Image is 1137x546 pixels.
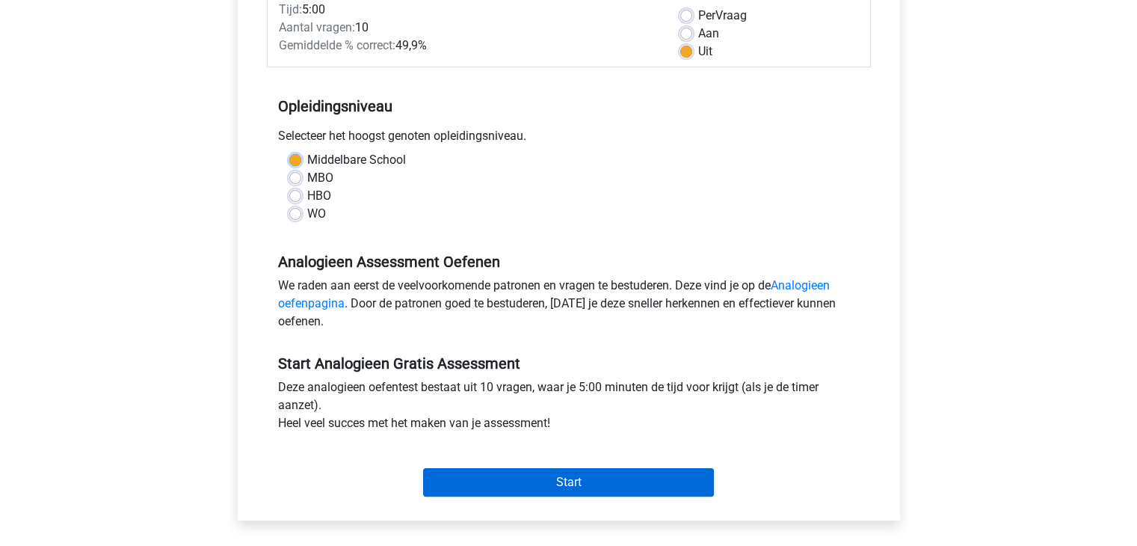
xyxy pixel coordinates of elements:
span: Per [698,8,715,22]
div: Selecteer het hoogst genoten opleidingsniveau. [267,127,871,151]
label: HBO [307,187,331,205]
div: We raden aan eerst de veelvoorkomende patronen en vragen te bestuderen. Deze vind je op de . Door... [267,277,871,337]
div: 10 [268,19,669,37]
span: Gemiddelde % correct: [279,38,395,52]
label: Vraag [698,7,747,25]
label: WO [307,205,326,223]
label: Uit [698,43,712,61]
h5: Start Analogieen Gratis Assessment [278,355,860,372]
h5: Analogieen Assessment Oefenen [278,253,860,271]
label: Middelbare School [307,151,406,169]
label: Aan [698,25,719,43]
label: MBO [307,169,333,187]
h5: Opleidingsniveau [278,91,860,121]
span: Tijd: [279,2,302,16]
div: 49,9% [268,37,669,55]
input: Start [423,468,714,497]
div: 5:00 [268,1,669,19]
span: Aantal vragen: [279,20,355,34]
div: Deze analogieen oefentest bestaat uit 10 vragen, waar je 5:00 minuten de tijd voor krijgt (als je... [267,378,871,438]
